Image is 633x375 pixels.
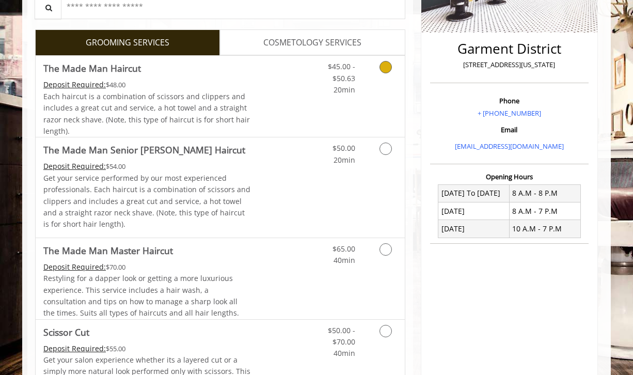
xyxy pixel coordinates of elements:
h3: Opening Hours [430,173,589,180]
span: Restyling for a dapper look or getting a more luxurious experience. This service includes a hair ... [43,273,239,318]
p: [STREET_ADDRESS][US_STATE] [433,59,586,70]
span: This service needs some Advance to be paid before we block your appointment [43,262,106,272]
h2: Garment District [433,41,586,56]
b: The Made Man Senior [PERSON_NAME] Haircut [43,143,245,157]
td: [DATE] To [DATE] [438,184,510,202]
span: GROOMING SERVICES [86,36,169,50]
td: 8 A.M - 8 P.M [509,184,580,202]
span: $50.00 [333,143,355,153]
span: 40min [334,348,355,358]
span: $50.00 - $70.00 [328,325,355,347]
p: Get your service performed by our most experienced professionals. Each haircut is a combination o... [43,173,251,230]
span: 20min [334,155,355,165]
span: Each haircut is a combination of scissors and clippers and includes a great cut and service, a ho... [43,91,250,136]
a: + [PHONE_NUMBER] [478,108,541,118]
span: COSMETOLOGY SERVICES [263,36,361,50]
b: The Made Man Master Haircut [43,243,173,258]
b: Scissor Cut [43,325,89,339]
span: $65.00 [333,244,355,254]
div: $48.00 [43,79,251,90]
div: $54.00 [43,161,251,172]
td: 10 A.M - 7 P.M [509,220,580,238]
td: 8 A.M - 7 P.M [509,202,580,220]
span: 40min [334,255,355,265]
div: $55.00 [43,343,251,354]
b: The Made Man Haircut [43,61,141,75]
td: [DATE] [438,220,510,238]
td: [DATE] [438,202,510,220]
span: 20min [334,85,355,95]
span: $45.00 - $50.63 [328,61,355,83]
span: This service needs some Advance to be paid before we block your appointment [43,161,106,171]
span: This service needs some Advance to be paid before we block your appointment [43,80,106,89]
span: This service needs some Advance to be paid before we block your appointment [43,343,106,353]
h3: Email [433,126,586,133]
a: [EMAIL_ADDRESS][DOMAIN_NAME] [455,142,564,151]
h3: Phone [433,97,586,104]
div: $70.00 [43,261,251,273]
